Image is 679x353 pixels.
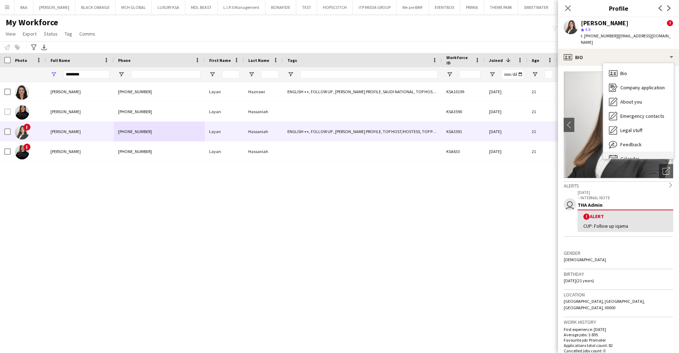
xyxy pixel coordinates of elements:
[527,102,557,121] div: 21
[6,31,16,37] span: View
[527,122,557,141] div: 21
[353,0,397,14] button: ITP MEDIA GROUP
[460,0,484,14] button: PRIMIA
[581,20,628,26] div: [PERSON_NAME]
[667,20,673,26] span: !
[502,70,523,79] input: Joined Filter Input
[51,129,81,134] span: [PERSON_NAME]
[23,123,31,131] span: !
[603,95,674,109] div: About you
[558,49,679,66] div: Bio
[564,250,673,256] h3: Gender
[205,122,244,141] div: Layan
[603,80,674,95] div: Company application
[118,58,131,63] span: Phone
[41,29,60,38] a: Status
[51,89,81,94] span: [PERSON_NAME]
[620,70,627,77] span: Bio
[248,71,255,78] button: Open Filter Menu
[564,299,645,310] span: [GEOGRAPHIC_DATA], [GEOGRAPHIC_DATA], [GEOGRAPHIC_DATA], 00000
[51,58,70,63] span: Full Name
[209,58,231,63] span: First Name
[75,0,116,14] button: BLACK ORANGE
[564,332,673,337] p: Average jobs: 3.895
[527,142,557,161] div: 21
[287,58,297,63] span: Tags
[485,82,527,101] div: [DATE]
[15,125,29,139] img: Layan Hassaniah
[65,31,72,37] span: Tag
[15,145,29,159] img: Layan Hassaniah
[79,31,95,37] span: Comms
[44,31,58,37] span: Status
[489,71,495,78] button: Open Filter Menu
[564,291,673,298] h3: Location
[620,84,665,91] span: Company application
[222,70,240,79] input: First Name Filter Input
[429,0,460,14] button: EVENTBOX
[442,102,485,121] div: KSA3590
[545,70,553,79] input: Age Filter Input
[620,127,642,133] span: Legal stuff
[3,29,18,38] a: View
[20,29,39,38] a: Export
[564,327,673,332] p: First experience: [DATE]
[205,142,244,161] div: Layan
[15,85,29,100] img: Layan Haznawi
[557,122,593,141] div: 4.8
[554,0,596,14] button: THE LACE CHECK
[564,257,606,262] span: [DEMOGRAPHIC_DATA]
[63,70,110,79] input: Full Name Filter Input
[397,0,429,14] button: We are BMF
[581,33,618,38] span: t. [PHONE_NUMBER]
[558,4,679,13] h3: Profile
[62,29,75,38] a: Tag
[40,43,48,52] app-action-btn: Export XLSX
[131,70,201,79] input: Phone Filter Input
[15,0,33,14] button: RAA
[6,17,58,28] span: My Workforce
[205,102,244,121] div: Layan
[578,202,673,208] div: THA Admin
[244,82,283,101] div: Haznawi
[484,0,518,14] button: THEME PARK
[248,58,269,63] span: Last Name
[283,122,442,141] div: ENGLISH ++, FOLLOW UP , [PERSON_NAME] PROFILE, TOP HOST/HOSTESS, TOP PROMOTER, TOP [PERSON_NAME]
[317,0,353,14] button: HOPSCOTCH
[564,319,673,325] h3: Work history
[564,181,673,189] div: Alerts
[603,123,674,137] div: Legal stuff
[620,99,642,105] span: About you
[532,58,539,63] span: Age
[578,195,673,200] p: – INTERNAL NOTE
[205,82,244,101] div: Layan
[152,0,185,14] button: LUXURY KSA
[583,214,590,220] span: !
[118,71,124,78] button: Open Filter Menu
[578,190,673,195] p: [DATE]
[485,102,527,121] div: [DATE]
[244,102,283,121] div: Hassaniah
[564,343,673,348] p: Applications total count: 82
[620,113,664,119] span: Emergency contacts
[114,122,205,141] div: [PHONE_NUMBER]
[51,109,81,114] span: [PERSON_NAME]
[218,0,265,14] button: L.I.P.S Management
[442,122,485,141] div: KSA3591
[114,82,205,101] div: [PHONE_NUMBER]
[620,156,639,162] span: Calendar
[287,71,294,78] button: Open Filter Menu
[114,142,205,161] div: [PHONE_NUMBER]
[583,213,668,220] div: Alert
[489,58,503,63] span: Joined
[4,109,11,115] input: Row Selection is disabled for this row (unchecked)
[485,122,527,141] div: [DATE]
[603,66,674,80] div: Bio
[23,143,31,151] span: !
[659,164,673,178] div: Open photos pop-in
[23,31,37,37] span: Export
[446,55,472,65] span: Workforce ID
[30,43,38,52] app-action-btn: Advanced filters
[265,0,296,14] button: BONAFIDE
[485,142,527,161] div: [DATE]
